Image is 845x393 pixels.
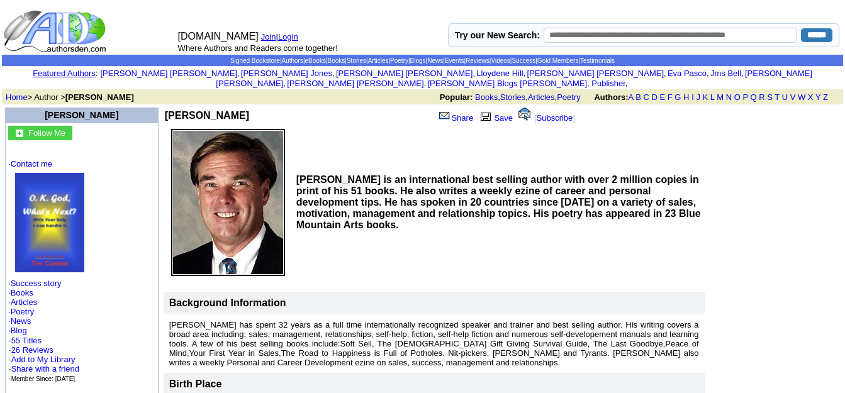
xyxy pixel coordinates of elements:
font: > Author > [6,92,134,102]
font: i [426,80,427,87]
font: · · · [9,355,79,383]
a: Y [815,92,820,102]
img: gc.jpg [16,130,23,137]
font: [PERSON_NAME] has spent 32 years as a full time internationally recognized speaker and trainer an... [169,320,699,367]
a: B [635,92,641,102]
a: P [742,92,747,102]
font: i [709,70,710,77]
a: Lloydene Hill [476,69,523,78]
a: Stories [347,57,366,64]
a: Eva Pasco [668,69,707,78]
a: eBooks [305,57,326,64]
a: K [703,92,708,102]
a: Featured Authors [33,69,96,78]
img: share_page.gif [439,111,450,121]
a: Add to My Library [11,355,76,364]
a: Share [438,113,473,123]
a: Blogs [410,57,426,64]
a: Articles [528,92,555,102]
font: ] [573,113,575,123]
font: [ [534,113,537,123]
a: S [767,92,773,102]
font: · · · · · · · [8,159,155,384]
a: Subscribe [537,113,573,123]
font: i [525,70,527,77]
a: Home [6,92,28,102]
a: Login [278,32,298,42]
a: [PERSON_NAME] [PERSON_NAME] [527,69,664,78]
img: 23419.jpg [171,129,285,276]
a: Testimonials [580,57,615,64]
a: Jms Bell [710,69,741,78]
a: Signed Bookstore [230,57,280,64]
font: [PERSON_NAME] [45,110,118,120]
a: News [11,316,31,326]
font: i [627,80,629,87]
a: Z [823,92,828,102]
font: i [335,70,336,77]
a: F [668,92,673,102]
font: Member Since: [DATE] [11,375,76,382]
font: i [744,70,745,77]
a: Events [445,57,464,64]
b: Background Information [169,297,286,308]
a: H [683,92,689,102]
a: Reviews [466,57,490,64]
a: Q [750,92,756,102]
a: Success story [11,279,62,288]
b: Authors: [594,92,628,102]
a: Videos [491,57,510,64]
a: W [798,92,805,102]
a: A [629,92,634,102]
a: Contact me [11,159,52,169]
a: News [427,57,443,64]
a: [PERSON_NAME] Blogs [PERSON_NAME], Publisher [427,79,625,88]
img: library.gif [479,111,493,121]
a: I [691,92,694,102]
a: Authors [281,57,303,64]
a: C [643,92,649,102]
a: Share with a friend [11,364,79,374]
a: Books [475,92,498,102]
font: i [286,80,287,87]
a: Blog [11,326,27,335]
a: Poetry [11,307,35,316]
font: · · [9,336,79,383]
a: Articles [11,297,38,307]
a: Gold Members [537,57,579,64]
a: Books [11,288,33,297]
font: i [240,70,241,77]
a: [PERSON_NAME] Jones [241,69,332,78]
font: , , , [440,92,839,102]
font: , , , , , , , , , , [100,69,812,88]
a: 55 Titles [11,336,42,345]
font: Follow Me [28,128,65,138]
a: D [651,92,657,102]
img: logo_ad.gif [3,9,109,53]
b: Popular: [440,92,473,102]
a: O [734,92,741,102]
a: N [726,92,732,102]
a: X [808,92,814,102]
b: [PERSON_NAME] is an international best selling author with over 2 million copies in print of his ... [296,174,701,230]
font: Birth Place [169,379,222,389]
a: Join [261,32,276,42]
a: Success [512,57,535,64]
b: [PERSON_NAME] [65,92,134,102]
a: U [782,92,788,102]
a: Poetry [390,57,408,64]
label: Try our New Search: [455,30,540,40]
b: [PERSON_NAME] [165,110,249,121]
font: i [475,70,476,77]
span: | | | | | | | | | | | | | | [230,57,615,64]
a: [PERSON_NAME] [PERSON_NAME] [287,79,423,88]
a: T [775,92,780,102]
a: Articles [368,57,389,64]
font: i [666,70,668,77]
a: Stories [500,92,525,102]
a: V [790,92,796,102]
img: alert.gif [518,108,530,121]
a: G [674,92,681,102]
a: [PERSON_NAME] [PERSON_NAME] [336,69,473,78]
a: [PERSON_NAME] [PERSON_NAME] [216,69,812,88]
